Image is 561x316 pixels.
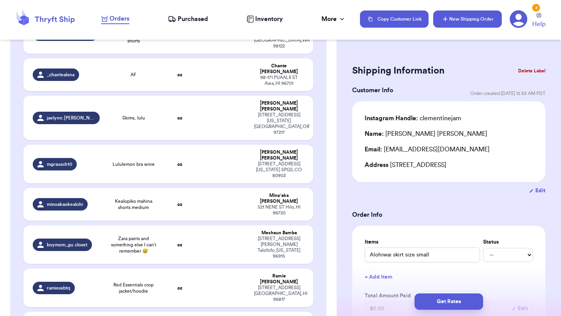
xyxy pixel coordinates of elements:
div: [EMAIL_ADDRESS][DOMAIN_NAME] [365,145,533,154]
div: [STREET_ADDRESS] [GEOGRAPHIC_DATA] , HI 96817 [254,285,304,302]
div: 98-171 PUAALII ST Aiea , HI 96701 [254,75,304,86]
button: Copy Customer Link [360,11,429,28]
span: Lululemon bra wine [113,161,155,167]
span: Zara pants and something else I can’t remember 😅 [109,235,158,254]
div: Meshaun Bamba [254,230,304,236]
div: 3 [532,4,540,12]
label: Items [365,238,480,246]
span: Address [365,162,388,168]
h2: Shipping Information [352,65,445,77]
label: Status [483,238,533,246]
span: Order created: [DATE] 12:33 AM PDT [470,90,545,97]
strong: oz [177,286,182,290]
strong: oz [177,162,182,167]
div: [PERSON_NAME] [PERSON_NAME] [254,100,304,112]
span: AF [131,72,136,78]
h3: Order Info [352,210,545,219]
span: Instagram Handle: [365,115,418,121]
div: [STREET_ADDRESS] [365,160,533,170]
span: Help [532,19,545,29]
span: ramiesxbtq [47,285,70,291]
div: More [321,14,346,24]
div: [STREET_ADDRESS][US_STATE] [GEOGRAPHIC_DATA] , OR 97217 [254,112,304,135]
span: Orders [109,14,129,23]
div: [STREET_ADDRESS] [GEOGRAPHIC_DATA] , WA 98122 [254,32,304,49]
span: Purchased [178,14,208,24]
strong: oz [177,202,182,207]
h3: Customer Info [352,86,393,95]
button: Get Rates [415,293,483,310]
a: 3 [510,10,527,28]
div: Chante [PERSON_NAME] [254,63,304,75]
span: _chantealxna [47,72,74,78]
button: Edit [529,187,545,195]
div: [PERSON_NAME] [PERSON_NAME] [365,129,487,139]
span: Red Essentials crop jacket/hoodie [109,282,158,294]
span: jaelynn.[PERSON_NAME] [47,115,95,121]
span: boymom_gu.closet [47,242,87,248]
span: Kealopiko mahina shorts medium [109,198,158,211]
div: clementinejam [365,114,461,123]
span: minoakaokealohi [47,201,83,207]
strong: oz [177,242,182,247]
div: 521 NENE ST Hilo , HI 96720 [254,204,304,216]
span: Skims, lulu [122,115,145,121]
button: + Add Item [362,269,536,286]
button: New Shipping Order [433,11,502,28]
a: Purchased [168,14,208,24]
div: [STREET_ADDRESS] [US_STATE] SPGS , CO 80903 [254,161,304,179]
span: Name: [365,131,384,137]
span: Inventory [255,14,283,24]
span: mgrausch10 [47,161,72,167]
button: Delete Label [515,62,549,79]
div: Ramie [PERSON_NAME] [254,273,304,285]
strong: oz [177,72,182,77]
a: Inventory [247,14,283,24]
div: [STREET_ADDRESS][PERSON_NAME] Talofofo , [US_STATE] 96915 [254,236,304,259]
a: Help [532,13,545,29]
div: Mino'aka [PERSON_NAME] [254,193,304,204]
a: Orders [101,14,129,24]
strong: oz [177,116,182,120]
div: [PERSON_NAME] [PERSON_NAME] [254,149,304,161]
span: Email: [365,146,382,153]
